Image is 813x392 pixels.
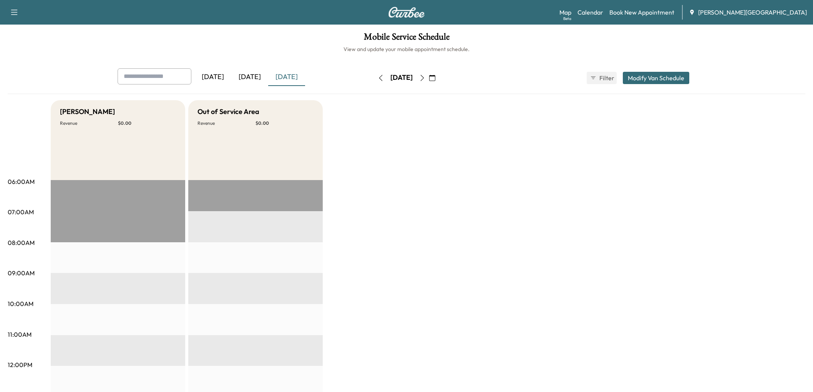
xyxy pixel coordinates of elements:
[231,68,268,86] div: [DATE]
[60,106,115,117] h5: [PERSON_NAME]
[197,120,256,126] p: Revenue
[256,120,314,126] p: $ 0.00
[563,16,571,22] div: Beta
[388,7,425,18] img: Curbee Logo
[577,8,603,17] a: Calendar
[609,8,674,17] a: Book New Appointment
[8,238,35,247] p: 08:00AM
[599,73,613,83] span: Filter
[197,106,259,117] h5: Out of Service Area
[8,299,33,308] p: 10:00AM
[390,73,413,83] div: [DATE]
[559,8,571,17] a: MapBeta
[587,72,617,84] button: Filter
[8,32,805,45] h1: Mobile Service Schedule
[623,72,689,84] button: Modify Van Schedule
[8,207,34,217] p: 07:00AM
[8,268,35,278] p: 09:00AM
[268,68,305,86] div: [DATE]
[8,360,32,369] p: 12:00PM
[8,177,35,186] p: 06:00AM
[698,8,807,17] span: [PERSON_NAME][GEOGRAPHIC_DATA]
[118,120,176,126] p: $ 0.00
[60,120,118,126] p: Revenue
[8,330,32,339] p: 11:00AM
[8,45,805,53] h6: View and update your mobile appointment schedule.
[194,68,231,86] div: [DATE]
